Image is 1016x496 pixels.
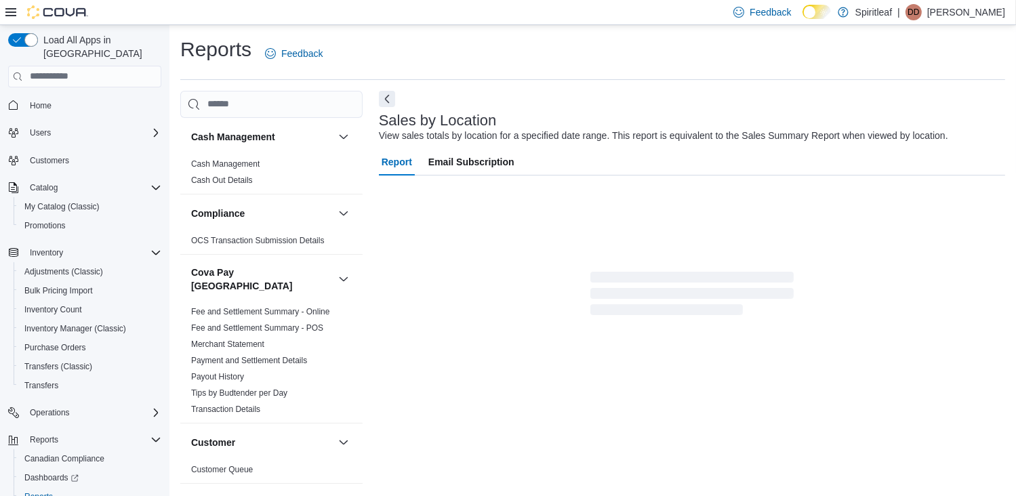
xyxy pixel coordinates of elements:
[191,339,264,350] span: Merchant Statement
[191,339,264,349] a: Merchant Statement
[30,247,63,258] span: Inventory
[191,175,253,186] span: Cash Out Details
[19,218,161,234] span: Promotions
[379,112,497,129] h3: Sales by Location
[19,470,161,486] span: Dashboards
[19,199,161,215] span: My Catalog (Classic)
[24,405,161,421] span: Operations
[30,434,58,445] span: Reports
[3,150,167,170] button: Customers
[14,357,167,376] button: Transfers (Classic)
[191,372,244,381] a: Payout History
[19,264,108,280] a: Adjustments (Classic)
[590,274,794,318] span: Loading
[19,218,71,234] a: Promotions
[19,302,161,318] span: Inventory Count
[906,4,922,20] div: Daniel D
[855,4,892,20] p: Spiritleaf
[191,207,333,220] button: Compliance
[927,4,1005,20] p: [PERSON_NAME]
[191,436,333,449] button: Customer
[24,180,63,196] button: Catalog
[19,451,161,467] span: Canadian Compliance
[260,40,328,67] a: Feedback
[24,125,161,141] span: Users
[3,403,167,422] button: Operations
[180,36,251,63] h1: Reports
[24,323,126,334] span: Inventory Manager (Classic)
[180,304,363,423] div: Cova Pay [GEOGRAPHIC_DATA]
[191,130,275,144] h3: Cash Management
[24,152,75,169] a: Customers
[19,377,161,394] span: Transfers
[14,468,167,487] a: Dashboards
[180,461,363,483] div: Customer
[336,434,352,451] button: Customer
[336,271,352,287] button: Cova Pay [GEOGRAPHIC_DATA]
[24,266,103,277] span: Adjustments (Classic)
[14,338,167,357] button: Purchase Orders
[191,436,235,449] h3: Customer
[191,130,333,144] button: Cash Management
[191,207,245,220] h3: Compliance
[336,129,352,145] button: Cash Management
[191,235,325,246] span: OCS Transaction Submission Details
[14,281,167,300] button: Bulk Pricing Import
[19,339,92,356] a: Purchase Orders
[191,175,253,185] a: Cash Out Details
[19,302,87,318] a: Inventory Count
[191,388,287,398] a: Tips by Budtender per Day
[19,358,98,375] a: Transfers (Classic)
[24,361,92,372] span: Transfers (Classic)
[24,245,68,261] button: Inventory
[30,155,69,166] span: Customers
[281,47,323,60] span: Feedback
[24,245,161,261] span: Inventory
[24,220,66,231] span: Promotions
[191,159,260,169] a: Cash Management
[14,376,167,395] button: Transfers
[750,5,791,19] span: Feedback
[24,342,86,353] span: Purchase Orders
[30,407,70,418] span: Operations
[19,283,161,299] span: Bulk Pricing Import
[19,358,161,375] span: Transfers (Classic)
[3,243,167,262] button: Inventory
[14,216,167,235] button: Promotions
[30,127,51,138] span: Users
[382,148,412,175] span: Report
[191,388,287,398] span: Tips by Budtender per Day
[24,152,161,169] span: Customers
[3,123,167,142] button: Users
[14,262,167,281] button: Adjustments (Classic)
[191,323,323,333] span: Fee and Settlement Summary - POS
[180,232,363,254] div: Compliance
[24,453,104,464] span: Canadian Compliance
[24,98,57,114] a: Home
[19,377,64,394] a: Transfers
[191,323,323,333] a: Fee and Settlement Summary - POS
[24,432,64,448] button: Reports
[191,266,333,293] button: Cova Pay [GEOGRAPHIC_DATA]
[24,380,58,391] span: Transfers
[191,236,325,245] a: OCS Transaction Submission Details
[14,449,167,468] button: Canadian Compliance
[191,464,253,475] span: Customer Queue
[19,264,161,280] span: Adjustments (Classic)
[191,307,330,316] a: Fee and Settlement Summary - Online
[30,100,52,111] span: Home
[3,430,167,449] button: Reports
[3,96,167,115] button: Home
[180,156,363,194] div: Cash Management
[19,470,84,486] a: Dashboards
[24,472,79,483] span: Dashboards
[191,371,244,382] span: Payout History
[14,319,167,338] button: Inventory Manager (Classic)
[428,148,514,175] span: Email Subscription
[14,300,167,319] button: Inventory Count
[24,432,161,448] span: Reports
[802,5,831,19] input: Dark Mode
[19,199,105,215] a: My Catalog (Classic)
